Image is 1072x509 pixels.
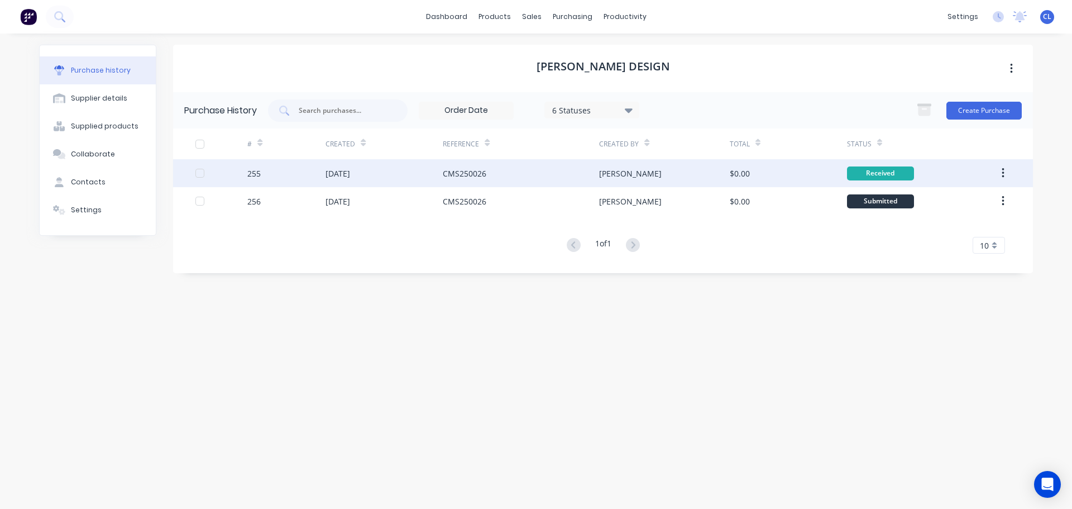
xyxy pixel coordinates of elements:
[730,196,750,207] div: $0.00
[847,139,872,149] div: Status
[443,139,479,149] div: Reference
[298,105,390,116] input: Search purchases...
[40,84,156,112] button: Supplier details
[443,196,486,207] div: CMS250026
[71,149,115,159] div: Collaborate
[184,104,257,117] div: Purchase History
[71,121,138,131] div: Supplied products
[71,93,127,103] div: Supplier details
[599,196,662,207] div: [PERSON_NAME]
[980,240,989,251] span: 10
[443,168,486,179] div: CMS250026
[537,60,670,73] h1: [PERSON_NAME] Design
[247,168,261,179] div: 255
[847,194,914,208] div: Submitted
[71,65,131,75] div: Purchase history
[946,102,1022,120] button: Create Purchase
[247,196,261,207] div: 256
[516,8,547,25] div: sales
[599,139,639,149] div: Created By
[71,177,106,187] div: Contacts
[595,237,611,254] div: 1 of 1
[942,8,984,25] div: settings
[326,196,350,207] div: [DATE]
[40,140,156,168] button: Collaborate
[419,102,513,119] input: Order Date
[598,8,652,25] div: productivity
[473,8,516,25] div: products
[552,104,632,116] div: 6 Statuses
[40,56,156,84] button: Purchase history
[420,8,473,25] a: dashboard
[730,139,750,149] div: Total
[730,168,750,179] div: $0.00
[40,112,156,140] button: Supplied products
[326,139,355,149] div: Created
[40,196,156,224] button: Settings
[847,167,914,180] div: Received
[247,139,252,149] div: #
[1034,471,1061,498] div: Open Intercom Messenger
[599,168,662,179] div: [PERSON_NAME]
[40,168,156,196] button: Contacts
[1043,12,1051,22] span: CL
[547,8,598,25] div: purchasing
[71,205,102,215] div: Settings
[20,8,37,25] img: Factory
[326,168,350,179] div: [DATE]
